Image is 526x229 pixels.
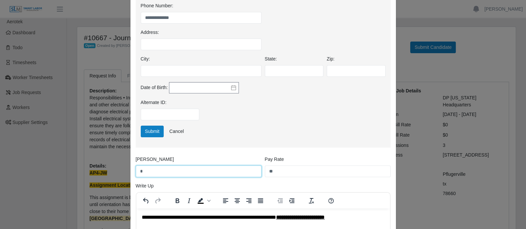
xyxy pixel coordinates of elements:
[305,196,317,205] button: Clear formatting
[141,99,167,106] label: Alternate ID:
[265,156,284,163] label: Pay Rate
[183,196,194,205] button: Italic
[327,56,334,62] label: Zip:
[265,56,277,62] label: State:
[152,196,163,205] button: Redo
[325,196,336,205] button: Help
[231,196,243,205] button: Align center
[141,84,168,91] label: Date of Birth:
[141,126,164,137] button: Submit
[136,182,154,189] label: Write Up
[243,196,254,205] button: Align right
[165,126,188,137] a: Cancel
[140,196,152,205] button: Undo
[136,156,174,163] label: [PERSON_NAME]
[286,196,297,205] button: Increase indent
[141,56,150,62] label: City:
[195,196,211,205] div: Background color Black
[274,196,285,205] button: Decrease indent
[255,196,266,205] button: Justify
[141,29,159,36] label: Address:
[220,196,231,205] button: Align left
[171,196,183,205] button: Bold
